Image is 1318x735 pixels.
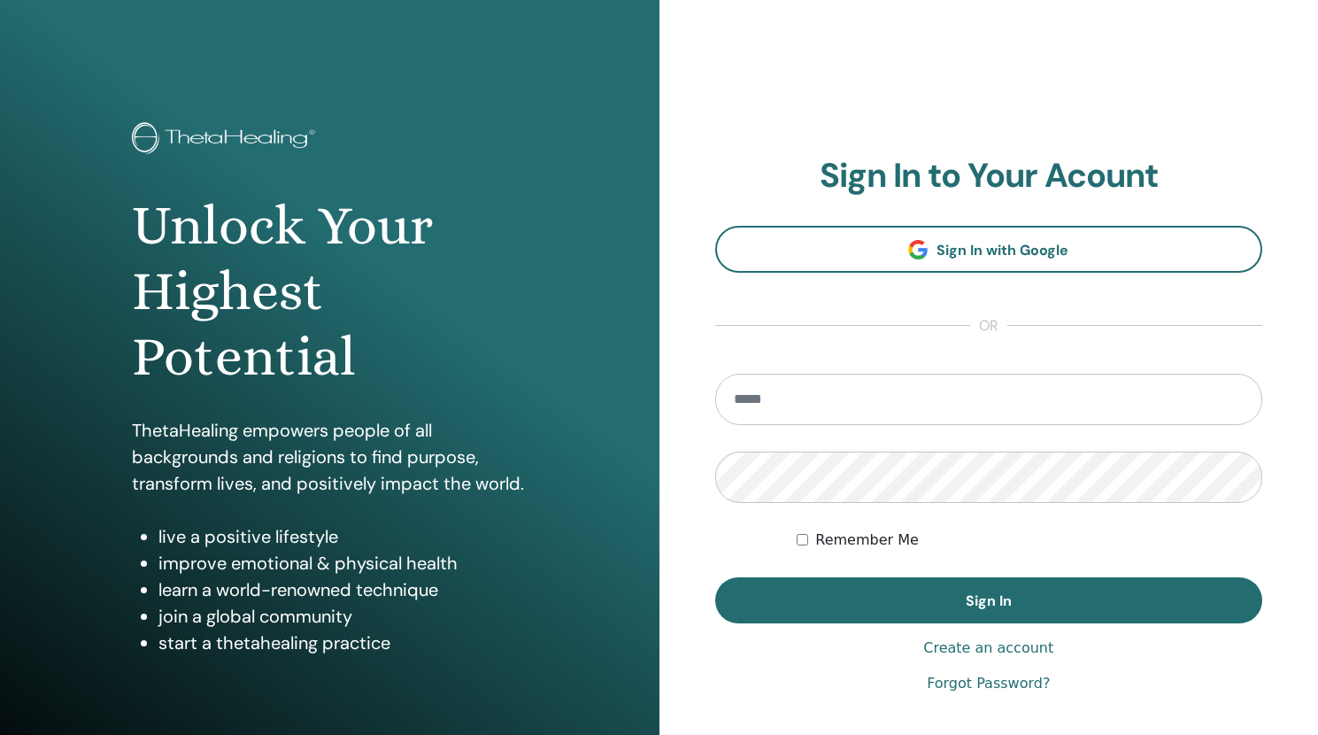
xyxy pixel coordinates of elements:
[966,592,1012,610] span: Sign In
[715,226,1263,273] a: Sign In with Google
[158,603,527,630] li: join a global community
[970,315,1007,337] span: or
[797,530,1262,551] div: Keep me authenticated indefinitely or until I manually logout
[158,630,527,656] li: start a thetahealing practice
[715,577,1263,623] button: Sign In
[715,156,1263,197] h2: Sign In to Your Acount
[158,550,527,576] li: improve emotional & physical health
[815,530,919,551] label: Remember Me
[132,417,527,497] p: ThetaHealing empowers people of all backgrounds and religions to find purpose, transform lives, a...
[923,638,1053,659] a: Create an account
[132,193,527,391] h1: Unlock Your Highest Potential
[158,576,527,603] li: learn a world-renowned technique
[927,673,1050,694] a: Forgot Password?
[936,241,1068,259] span: Sign In with Google
[158,523,527,550] li: live a positive lifestyle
